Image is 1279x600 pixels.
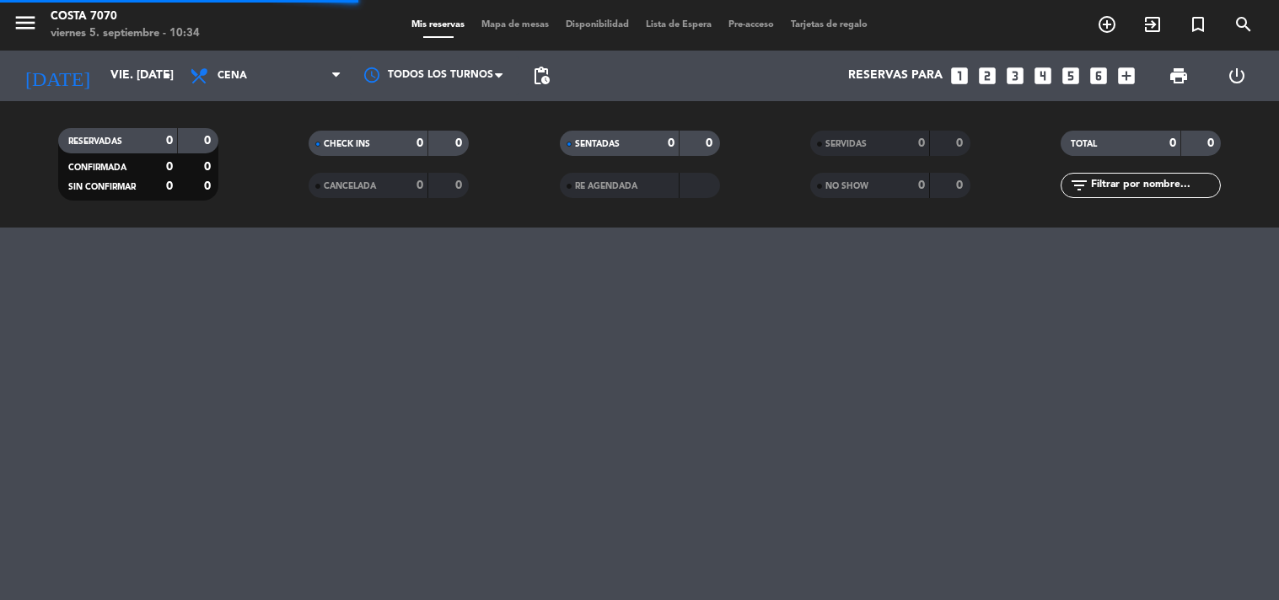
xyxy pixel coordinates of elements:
strong: 0 [166,135,173,147]
strong: 0 [918,179,925,191]
i: looks_one [949,65,970,87]
span: SERVIDAS [825,140,867,148]
strong: 0 [166,180,173,192]
i: looks_3 [1004,65,1026,87]
strong: 0 [1169,137,1176,149]
span: print [1169,66,1189,86]
span: Disponibilidad [557,20,637,29]
strong: 0 [706,137,716,149]
span: RE AGENDADA [575,182,637,190]
strong: 0 [204,180,214,192]
strong: 0 [918,137,925,149]
span: CANCELADA [324,182,376,190]
span: RESERVADAS [68,137,122,146]
i: looks_4 [1032,65,1054,87]
span: SIN CONFIRMAR [68,183,136,191]
strong: 0 [166,161,173,173]
div: viernes 5. septiembre - 10:34 [51,25,200,42]
button: menu [13,10,38,41]
span: SENTADAS [575,140,620,148]
span: Tarjetas de regalo [782,20,876,29]
span: TOTAL [1071,140,1097,148]
span: Cena [218,70,247,82]
span: pending_actions [531,66,551,86]
span: Mis reservas [403,20,473,29]
i: [DATE] [13,57,102,94]
i: filter_list [1069,175,1089,196]
i: arrow_drop_down [157,66,177,86]
strong: 0 [204,161,214,173]
i: menu [13,10,38,35]
strong: 0 [1207,137,1217,149]
strong: 0 [416,137,423,149]
span: CHECK INS [324,140,370,148]
strong: 0 [455,179,465,191]
strong: 0 [204,135,214,147]
strong: 0 [956,179,966,191]
strong: 0 [956,137,966,149]
i: power_settings_new [1227,66,1247,86]
span: CONFIRMADA [68,163,126,172]
i: looks_6 [1088,65,1110,87]
i: looks_5 [1060,65,1082,87]
i: add_circle_outline [1097,14,1117,35]
i: exit_to_app [1142,14,1163,35]
i: turned_in_not [1188,14,1208,35]
div: LOG OUT [1208,51,1266,101]
i: looks_two [976,65,998,87]
strong: 0 [455,137,465,149]
strong: 0 [668,137,674,149]
span: Reservas para [848,69,943,83]
i: search [1233,14,1254,35]
strong: 0 [416,179,423,191]
span: NO SHOW [825,182,868,190]
div: Costa 7070 [51,8,200,25]
span: Mapa de mesas [473,20,557,29]
span: Lista de Espera [637,20,720,29]
input: Filtrar por nombre... [1089,176,1220,195]
span: Pre-acceso [720,20,782,29]
i: add_box [1115,65,1137,87]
